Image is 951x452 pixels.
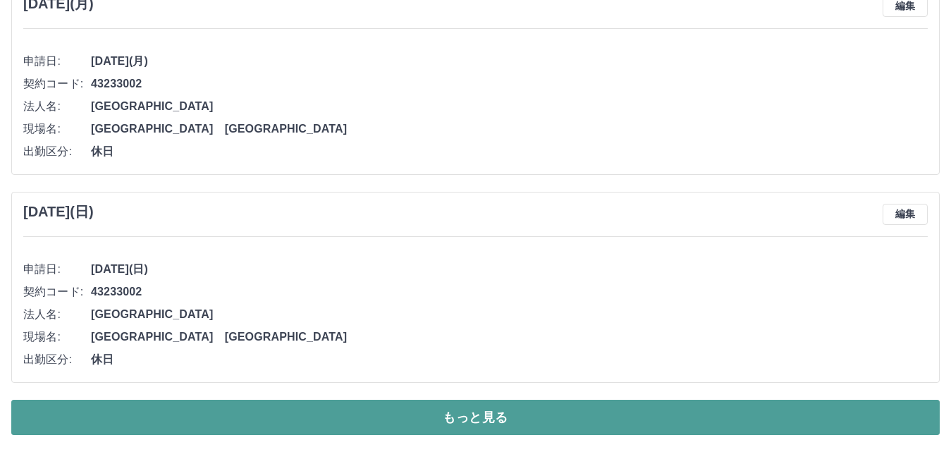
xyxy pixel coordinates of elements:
[91,329,928,346] span: [GEOGRAPHIC_DATA] [GEOGRAPHIC_DATA]
[23,351,91,368] span: 出勤区分:
[91,53,928,70] span: [DATE](月)
[91,306,928,323] span: [GEOGRAPHIC_DATA]
[23,75,91,92] span: 契約コード:
[883,204,928,225] button: 編集
[23,53,91,70] span: 申請日:
[91,261,928,278] span: [DATE](日)
[91,98,928,115] span: [GEOGRAPHIC_DATA]
[11,400,940,435] button: もっと見る
[23,121,91,138] span: 現場名:
[23,261,91,278] span: 申請日:
[91,283,928,300] span: 43233002
[23,204,94,220] h3: [DATE](日)
[23,143,91,160] span: 出勤区分:
[91,75,928,92] span: 43233002
[23,98,91,115] span: 法人名:
[23,329,91,346] span: 現場名:
[91,121,928,138] span: [GEOGRAPHIC_DATA] [GEOGRAPHIC_DATA]
[23,283,91,300] span: 契約コード:
[23,306,91,323] span: 法人名:
[91,143,928,160] span: 休日
[91,351,928,368] span: 休日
